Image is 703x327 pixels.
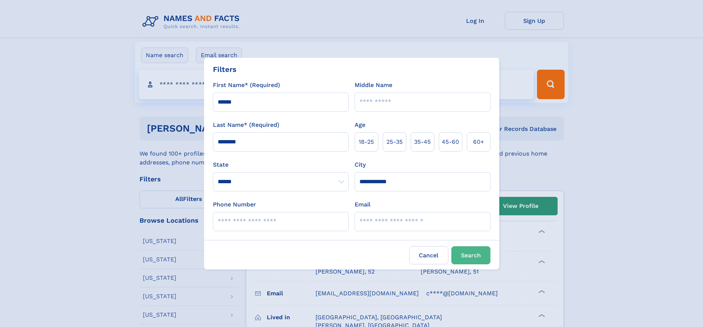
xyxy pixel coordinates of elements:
[213,200,256,209] label: Phone Number
[451,246,490,264] button: Search
[213,160,349,169] label: State
[213,81,280,90] label: First Name* (Required)
[355,200,371,209] label: Email
[386,138,403,146] span: 25‑35
[213,64,237,75] div: Filters
[414,138,431,146] span: 35‑45
[409,246,448,264] label: Cancel
[213,121,279,129] label: Last Name* (Required)
[442,138,459,146] span: 45‑60
[473,138,484,146] span: 60+
[355,160,366,169] label: City
[355,81,392,90] label: Middle Name
[359,138,374,146] span: 18‑25
[355,121,365,129] label: Age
